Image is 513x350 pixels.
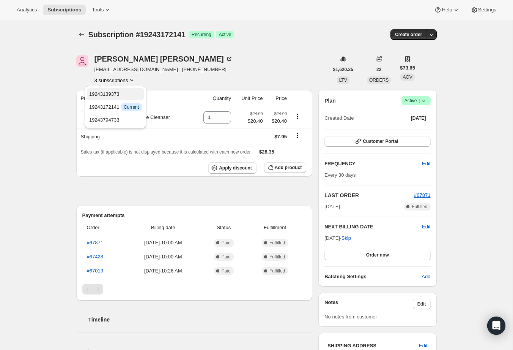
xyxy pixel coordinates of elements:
[127,224,199,231] span: Billing date
[411,115,426,121] span: [DATE]
[324,97,336,105] h2: Plan
[81,110,96,125] img: product img
[324,223,422,231] h2: NEXT BILLING DATE
[76,29,87,40] button: Subscriptions
[88,30,186,39] span: Subscription #19243172141
[264,162,306,173] button: Add product
[259,149,274,155] span: $28.35
[466,5,501,15] button: Settings
[324,273,422,280] h6: Batching Settings
[404,97,428,105] span: Active
[268,117,287,125] span: $20.40
[430,5,464,15] button: Help
[422,223,430,231] button: Edit
[324,114,354,122] span: Created Date
[324,136,430,147] button: Customer Portal
[324,192,414,199] h2: LAST ORDER
[406,113,431,124] button: [DATE]
[89,117,120,123] span: 19243794733
[222,268,231,274] span: Paid
[442,7,452,13] span: Help
[422,160,430,168] span: Edit
[208,162,256,174] button: Apply discount
[269,268,285,274] span: Fulfilled
[76,128,194,145] th: Shipping
[76,55,88,67] span: Judith Jacobson
[274,134,287,139] span: $7.95
[94,66,233,73] span: [EMAIL_ADDRESS][DOMAIN_NAME] · [PHONE_NUMBER]
[219,165,252,171] span: Apply discount
[337,232,356,244] button: Skip
[233,90,265,107] th: Unit Price
[414,192,430,198] span: #67871
[327,342,419,350] h3: SHIPPING ADDRESS
[192,32,211,38] span: Recurring
[417,158,435,170] button: Edit
[366,252,389,258] span: Order now
[269,240,285,246] span: Fulfilled
[414,192,430,199] button: #67871
[87,5,116,15] button: Tools
[376,67,381,73] span: 22
[324,160,422,168] h2: FREQUENCY
[94,76,136,84] button: Product actions
[324,172,356,178] span: Every 30 days
[248,224,302,231] span: Fulfillment
[222,240,231,246] span: Paid
[403,74,412,80] span: AOV
[412,204,427,210] span: Fulfilled
[87,268,103,274] a: #67013
[372,64,386,75] button: 22
[291,112,304,121] button: Product actions
[324,314,377,320] span: No notes from customer
[400,64,415,72] span: $73.65
[390,29,426,40] button: Create order
[82,212,307,219] h2: Payment attempts
[291,131,304,140] button: Shipping actions
[87,254,103,260] a: #67428
[369,78,389,83] span: ORDERS
[76,90,194,107] th: Product
[248,117,263,125] span: $20.40
[17,7,37,13] span: Analytics
[124,104,139,110] span: Current
[395,32,422,38] span: Create order
[87,101,144,113] button: 19243172141 InfoCurrent
[324,299,413,309] h3: Notes
[127,253,199,261] span: [DATE] · 10:00 AM
[82,284,307,295] nav: Pagination
[47,7,81,13] span: Subscriptions
[12,5,41,15] button: Analytics
[87,114,144,126] button: 19243794733
[274,111,287,116] small: $24.00
[88,316,313,323] h2: Timeline
[43,5,86,15] button: Subscriptions
[422,273,430,280] span: Add
[87,88,144,100] button: 19243139373
[127,239,199,247] span: [DATE] · 10:00 AM
[127,267,199,275] span: [DATE] · 10:26 AM
[341,234,351,242] span: Skip
[250,111,263,116] small: $24.00
[275,165,302,171] span: Add product
[478,7,496,13] span: Settings
[269,254,285,260] span: Fulfilled
[82,219,125,236] th: Order
[329,64,358,75] button: $1,620.25
[363,138,398,144] span: Customer Portal
[81,149,252,155] span: Sales tax (if applicable) is not displayed because it is calculated with each new order.
[219,32,231,38] span: Active
[487,317,505,335] div: Open Intercom Messenger
[89,91,120,97] span: 19243139373
[94,55,233,63] div: [PERSON_NAME] [PERSON_NAME]
[324,203,340,211] span: [DATE]
[265,90,289,107] th: Price
[419,342,427,350] span: Edit
[417,271,435,283] button: Add
[222,254,231,260] span: Paid
[92,7,104,13] span: Tools
[87,240,103,245] a: #67871
[417,301,426,307] span: Edit
[324,235,351,241] span: [DATE] ·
